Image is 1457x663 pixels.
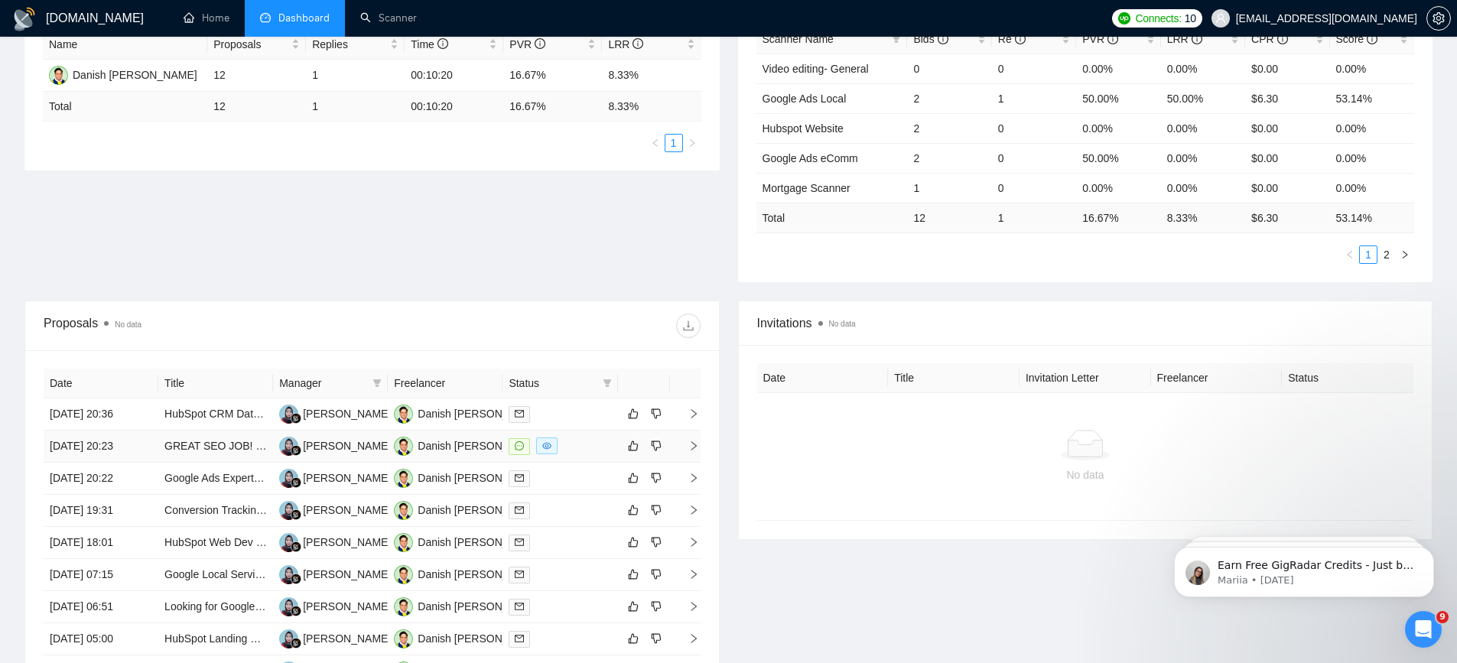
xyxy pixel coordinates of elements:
[602,60,701,92] td: 8.33%
[1426,12,1451,24] a: setting
[1245,54,1329,83] td: $0.00
[291,638,301,648] img: gigradar-bm.png
[683,134,701,152] button: right
[394,597,413,616] img: DW
[676,569,699,580] span: right
[394,469,413,488] img: DW
[676,473,699,483] span: right
[1341,245,1359,264] button: left
[628,408,639,420] span: like
[628,568,639,580] span: like
[303,405,391,422] div: [PERSON_NAME]
[624,405,642,423] button: like
[763,63,869,75] a: Video editing- General
[1245,143,1329,173] td: $0.00
[1330,54,1414,83] td: 0.00%
[515,538,524,547] span: mail
[1330,113,1414,143] td: 0.00%
[278,11,330,24] span: Dashboard
[279,565,298,584] img: NS
[260,12,271,23] span: dashboard
[44,623,158,655] td: [DATE] 05:00
[1161,173,1245,203] td: 0.00%
[184,11,229,24] a: homeHome
[603,379,612,388] span: filter
[207,92,306,122] td: 12
[279,437,298,456] img: NS
[913,33,948,45] span: Bids
[303,630,391,647] div: [PERSON_NAME]
[651,536,662,548] span: dislike
[646,134,665,152] button: left
[938,34,948,44] span: info-circle
[1151,515,1457,622] iframe: Intercom notifications message
[892,34,901,44] span: filter
[1330,83,1414,113] td: 53.14%
[907,173,991,203] td: 1
[158,463,273,495] td: Google Ads Expert Needed to Scale Conversions for Premium Golf E-Commerce + Trade-In Acquisition
[394,632,542,644] a: DWDanish [PERSON_NAME]
[44,369,158,398] th: Date
[647,565,665,583] button: dislike
[1245,173,1329,203] td: $0.00
[515,505,524,515] span: mail
[676,440,699,451] span: right
[515,441,524,450] span: message
[1118,12,1130,24] img: upwork-logo.png
[115,320,141,329] span: No data
[279,535,391,548] a: NS[PERSON_NAME]
[624,565,642,583] button: like
[279,629,298,648] img: NS
[207,30,306,60] th: Proposals
[12,7,37,31] img: logo
[158,398,273,431] td: HubSpot CRM Data Cleanup, Tagging, List Management & Automation Setup
[509,38,545,50] span: PVR
[394,405,413,424] img: DW
[303,470,391,486] div: [PERSON_NAME]
[756,203,908,232] td: Total
[1436,611,1449,623] span: 9
[303,437,391,454] div: [PERSON_NAME]
[647,629,665,648] button: dislike
[279,439,391,451] a: NS[PERSON_NAME]
[164,632,362,645] a: HubSpot Landing Page Designer Needed
[49,68,197,80] a: DWDanish [PERSON_NAME]
[1396,245,1414,264] li: Next Page
[49,66,68,85] img: DW
[158,431,273,463] td: GREAT SEO JOB! In-House SEO & Google Ads Specialist for Local U.S. Contractor — $1,000–$1,200/month
[1076,203,1160,232] td: 16.67 %
[651,504,662,516] span: dislike
[394,471,542,483] a: DWDanish [PERSON_NAME]
[164,504,665,516] a: Conversion Tracking Expert With Experience in Google Ads & HubSpot Integration and WordPress Issues
[279,597,298,616] img: NS
[688,138,697,148] span: right
[1215,13,1226,24] span: user
[394,533,413,552] img: DW
[1367,34,1377,44] span: info-circle
[306,30,405,60] th: Replies
[418,437,542,454] div: Danish [PERSON_NAME]
[1161,203,1245,232] td: 8.33 %
[279,405,298,424] img: NS
[279,471,391,483] a: NS[PERSON_NAME]
[503,92,602,122] td: 16.67 %
[418,534,542,551] div: Danish [PERSON_NAME]
[44,314,372,338] div: Proposals
[1192,34,1202,44] span: info-circle
[676,537,699,548] span: right
[279,375,366,392] span: Manager
[647,469,665,487] button: dislike
[394,503,542,515] a: DWDanish [PERSON_NAME]
[411,38,447,50] span: Time
[418,566,542,583] div: Danish [PERSON_NAME]
[1161,83,1245,113] td: 50.00%
[647,437,665,455] button: dislike
[303,502,391,518] div: [PERSON_NAME]
[158,495,273,527] td: Conversion Tracking Expert With Experience in Google Ads & HubSpot Integration and WordPress Issues
[515,473,524,483] span: mail
[624,629,642,648] button: like
[515,634,524,643] span: mail
[677,320,700,332] span: download
[44,591,158,623] td: [DATE] 06:51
